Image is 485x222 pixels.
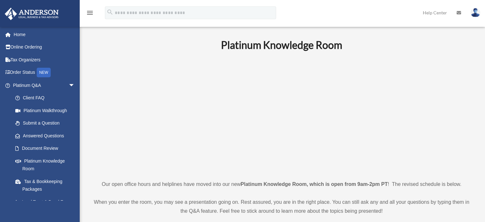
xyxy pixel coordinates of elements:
[91,180,472,189] p: Our open office hours and helplines have moved into our new ! The revised schedule is below.
[37,68,51,77] div: NEW
[9,155,81,175] a: Platinum Knowledge Room
[86,11,94,17] a: menu
[4,66,85,79] a: Order StatusNEW
[91,198,472,216] p: When you enter the room, you may see a presentation going on. Rest assured, you are in the right ...
[9,195,85,208] a: Land Trust & Deed Forum
[221,39,342,51] b: Platinum Knowledge Room
[4,28,85,41] a: Home
[107,9,114,16] i: search
[471,8,480,17] img: User Pic
[9,142,85,155] a: Document Review
[9,175,85,195] a: Tax & Bookkeeping Packages
[241,181,388,187] strong: Platinum Knowledge Room, which is open from 9am-2pm PT
[3,8,61,20] img: Anderson Advisors Platinum Portal
[9,117,85,130] a: Submit a Question
[86,9,94,17] i: menu
[69,79,81,92] span: arrow_drop_down
[4,41,85,54] a: Online Ordering
[4,79,85,92] a: Platinum Q&Aarrow_drop_down
[186,60,377,168] iframe: 231110_Toby_KnowledgeRoom
[9,104,85,117] a: Platinum Walkthrough
[9,129,85,142] a: Answered Questions
[4,53,85,66] a: Tax Organizers
[9,92,85,104] a: Client FAQ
